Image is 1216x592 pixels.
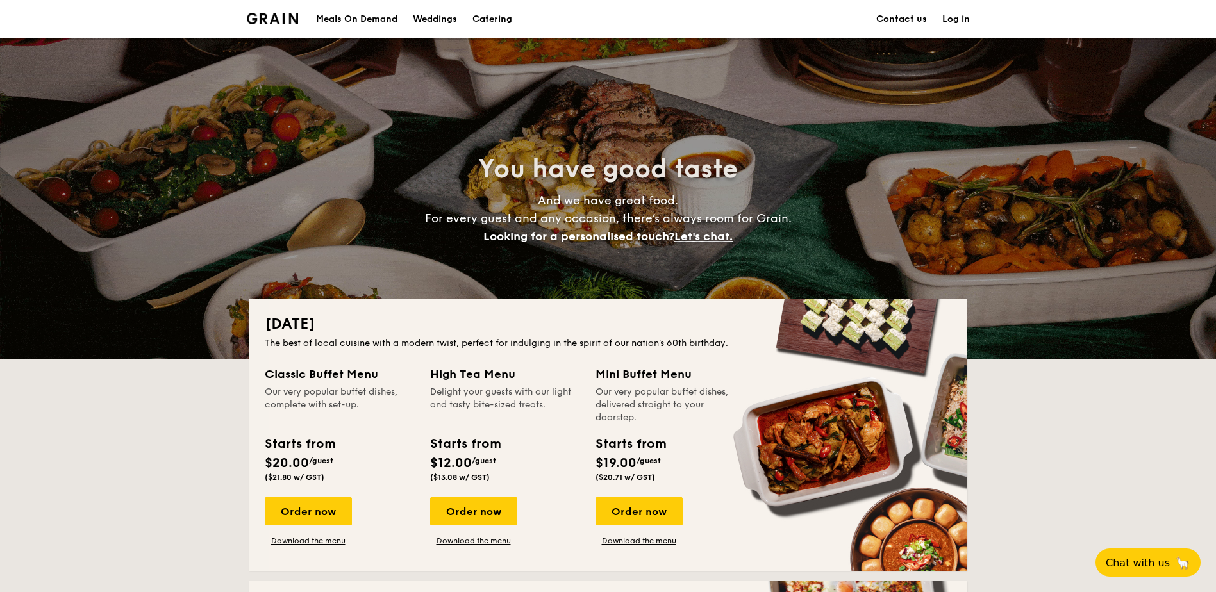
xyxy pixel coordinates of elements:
[265,536,352,546] a: Download the menu
[265,473,324,482] span: ($21.80 w/ GST)
[430,536,517,546] a: Download the menu
[430,456,472,471] span: $12.00
[430,386,580,424] div: Delight your guests with our light and tasty bite-sized treats.
[596,434,665,454] div: Starts from
[265,365,415,383] div: Classic Buffet Menu
[1175,555,1190,570] span: 🦙
[596,386,745,424] div: Our very popular buffet dishes, delivered straight to your doorstep.
[430,434,500,454] div: Starts from
[596,536,683,546] a: Download the menu
[265,337,952,350] div: The best of local cuisine with a modern twist, perfect for indulging in the spirit of our nation’...
[1095,548,1201,577] button: Chat with us🦙
[265,456,309,471] span: $20.00
[472,456,496,465] span: /guest
[1106,557,1170,569] span: Chat with us
[596,456,637,471] span: $19.00
[637,456,661,465] span: /guest
[265,497,352,525] div: Order now
[430,365,580,383] div: High Tea Menu
[265,386,415,424] div: Our very popular buffet dishes, complete with set-up.
[309,456,333,465] span: /guest
[596,365,745,383] div: Mini Buffet Menu
[483,229,674,243] span: Looking for a personalised touch?
[478,154,738,185] span: You have good taste
[674,229,733,243] span: Let's chat.
[247,13,299,24] img: Grain
[430,497,517,525] div: Order now
[265,434,335,454] div: Starts from
[247,13,299,24] a: Logotype
[425,193,792,243] span: And we have great food. For every guest and any occasion, there’s always room for Grain.
[430,473,490,482] span: ($13.08 w/ GST)
[596,473,655,482] span: ($20.71 w/ GST)
[265,314,952,334] h2: [DATE]
[596,497,683,525] div: Order now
